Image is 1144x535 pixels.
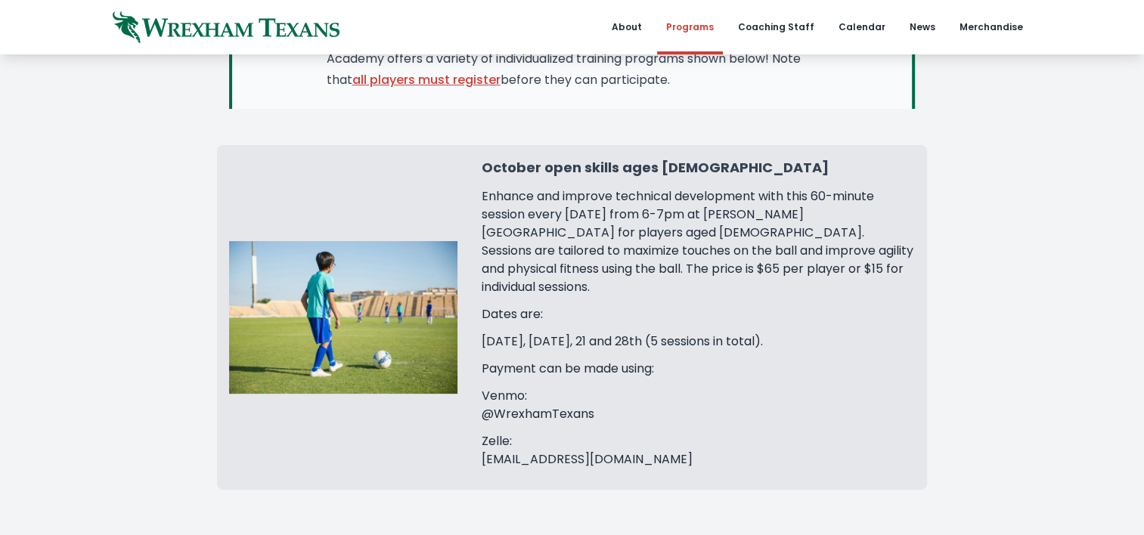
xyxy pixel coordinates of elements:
[229,241,458,394] img: _jza3gd2ajxrfxjhfgb7r.jpg
[482,387,915,423] p: Venmo: @WrexhamTexans
[482,157,915,178] h3: October open skills ages [DEMOGRAPHIC_DATA]
[482,432,915,469] p: Zelle: [EMAIL_ADDRESS][DOMAIN_NAME]
[482,332,915,351] p: [DATE], [DATE], 21 and 28th (5 sessions in total).
[352,71,500,88] a: all players must register
[217,145,928,490] a: October open skills ages [DEMOGRAPHIC_DATA] Enhance and improve technical development with this 6...
[482,360,915,378] p: Payment can be made using:
[482,187,915,296] p: Enhance and improve technical development with this 60-minute session every [DATE] from 6-7pm at ...
[482,305,915,323] p: Dates are:
[326,27,817,91] p: In addition to our offerings, the Wrexham Texans Football Academy offers a variety of individuali...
